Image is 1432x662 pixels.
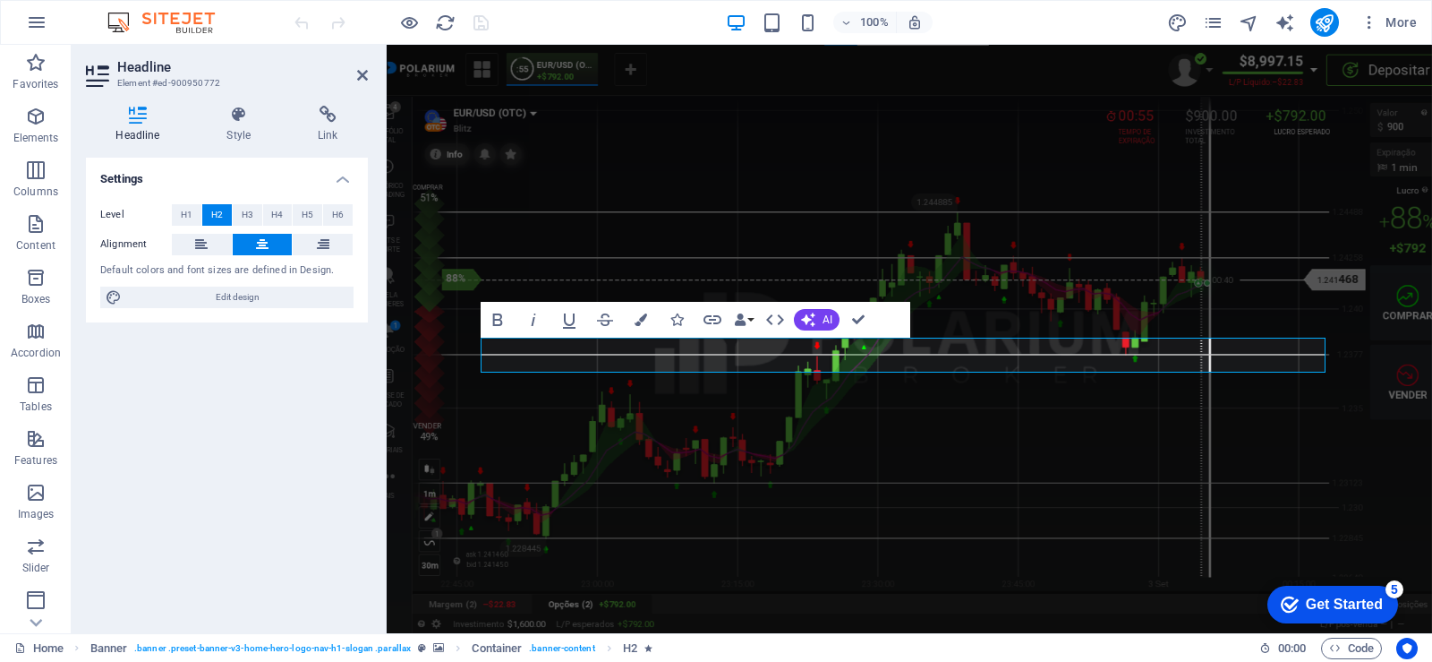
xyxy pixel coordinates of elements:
span: . banner-content [529,638,594,659]
button: 100% [833,12,897,33]
h4: Headline [86,106,197,143]
button: publish [1310,8,1339,37]
span: Click to select. Double-click to edit [623,638,637,659]
span: AI [823,314,832,325]
button: Click here to leave preview mode and continue editing [398,12,420,33]
h4: Settings [86,158,368,190]
button: design [1167,12,1189,33]
label: Level [100,204,172,226]
span: More [1360,13,1417,31]
button: Confirm (Ctrl+⏎) [841,302,875,338]
nav: breadcrumb [90,638,653,659]
button: Strikethrough [588,302,622,338]
i: Reload page [435,13,456,33]
span: . banner .preset-banner-v3-home-hero-logo-nav-h1-slogan .parallax [134,638,411,659]
span: H1 [181,204,192,226]
span: Code [1329,638,1374,659]
p: Favorites [13,77,58,91]
div: Get Started [53,20,130,36]
i: Publish [1314,13,1334,33]
button: H5 [293,204,322,226]
button: Link [695,302,729,338]
img: Editor Logo [103,12,237,33]
p: Boxes [21,292,51,306]
span: H6 [332,204,344,226]
button: AI [794,309,840,331]
button: More [1353,8,1424,37]
button: Icons [660,302,694,338]
button: Bold (Ctrl+B) [481,302,515,338]
label: Alignment [100,234,172,255]
div: 5 [132,4,150,21]
i: Design (Ctrl+Alt+Y) [1167,13,1188,33]
button: navigator [1239,12,1260,33]
span: H5 [302,204,313,226]
i: Navigator [1239,13,1259,33]
span: H4 [271,204,283,226]
button: H1 [172,204,201,226]
p: Slider [22,561,50,575]
span: Edit design [127,287,348,308]
button: Underline (Ctrl+U) [552,302,586,338]
i: Element contains an animation [644,643,652,653]
span: 00 00 [1278,638,1306,659]
button: H6 [323,204,353,226]
h4: Style [197,106,288,143]
div: Default colors and font sizes are defined in Design. [100,263,354,279]
p: Elements [13,131,59,145]
p: Images [18,507,55,521]
i: AI Writer [1274,13,1295,33]
button: Data Bindings [731,302,756,338]
button: reload [434,12,456,33]
span: : [1291,641,1293,655]
p: Accordion [11,346,61,360]
button: Colors [624,302,658,338]
span: Click to select. Double-click to edit [472,638,522,659]
i: On resize automatically adjust zoom level to fit chosen device. [907,14,923,30]
h2: Headline [117,59,368,75]
h6: 100% [860,12,889,33]
i: Pages (Ctrl+Alt+S) [1203,13,1223,33]
i: This element contains a background [433,643,444,653]
a: Click to cancel selection. Double-click to open Pages [14,638,64,659]
button: text_generator [1274,12,1296,33]
button: HTML [758,302,792,338]
button: H3 [233,204,262,226]
button: H4 [263,204,293,226]
p: Content [16,238,55,253]
h3: Element #ed-900950772 [117,75,332,91]
button: Italic (Ctrl+I) [516,302,550,338]
button: H2 [202,204,232,226]
button: Edit design [100,287,354,308]
span: Click to select. Double-click to edit [90,638,128,659]
p: Columns [13,185,58,199]
span: H3 [242,204,253,226]
h4: Link [288,106,368,143]
button: Code [1321,638,1382,659]
button: pages [1203,12,1224,33]
h6: Session time [1259,638,1307,659]
p: Features [14,453,57,468]
p: Tables [20,400,52,414]
button: Usercentrics [1396,638,1418,659]
span: H2 [211,204,223,226]
i: This element is a customizable preset [418,643,426,653]
div: Get Started 5 items remaining, 0% complete [14,9,145,47]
